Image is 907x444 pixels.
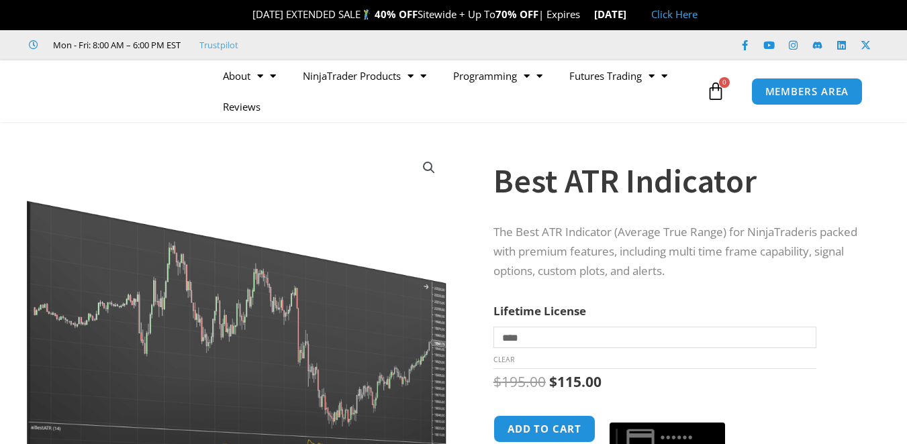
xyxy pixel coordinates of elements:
[361,9,371,19] img: 🏌️‍♂️
[581,9,591,19] img: ⌛
[289,60,440,91] a: NinjaTrader Products
[686,72,745,111] a: 0
[238,7,594,21] span: [DATE] EXTENDED SALE Sitewide + Up To | Expires
[493,303,586,319] label: Lifetime License
[627,9,637,19] img: 🏭
[549,372,602,391] bdi: 115.00
[493,415,595,443] button: Add to cart
[440,60,556,91] a: Programming
[594,7,638,21] strong: [DATE]
[751,78,863,105] a: MEMBERS AREA
[493,355,514,364] a: Clear options
[493,224,809,239] span: The Best ATR Indicator (Average True Range) for NinjaTrader
[199,37,238,53] a: Trustpilot
[495,7,538,21] strong: 70% OFF
[651,7,698,21] a: Click Here
[37,67,181,115] img: LogoAI | Affordable Indicators – NinjaTrader
[556,60,681,91] a: Futures Trading
[765,87,849,97] span: MEMBERS AREA
[209,60,703,122] nav: Menu
[417,156,441,180] a: View full-screen image gallery
[493,224,857,278] span: is packed with premium features, including multi time frame capability, signal options, custom pl...
[549,372,557,391] span: $
[607,413,728,414] iframe: Secure payment input frame
[493,158,873,205] h1: Best ATR Indicator
[493,372,502,391] span: $
[493,372,546,391] bdi: 195.00
[719,77,730,88] span: 0
[209,60,289,91] a: About
[242,9,252,19] img: 🎉
[50,37,181,53] span: Mon - Fri: 8:00 AM – 6:00 PM EST
[209,91,274,122] a: Reviews
[375,7,418,21] strong: 40% OFF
